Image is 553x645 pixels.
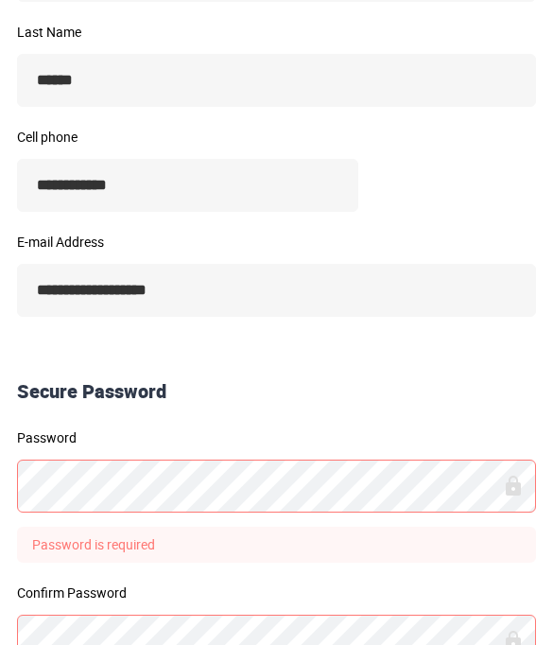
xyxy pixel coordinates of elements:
[17,235,536,249] label: E-mail Address
[17,586,536,600] label: Confirm Password
[17,527,536,563] p: Password is required
[9,378,544,406] div: Secure Password
[17,431,536,445] label: Password
[17,26,536,39] label: Last Name
[17,131,358,144] label: Cell phone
